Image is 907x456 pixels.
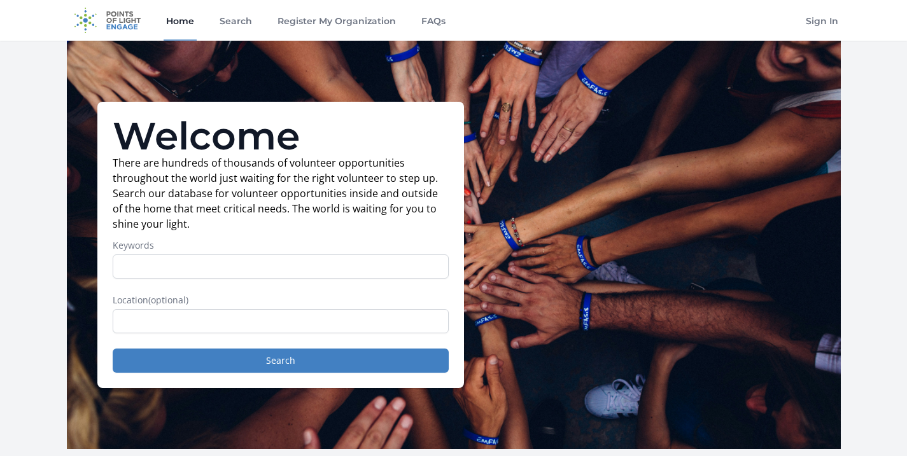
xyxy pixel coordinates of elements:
[113,239,449,252] label: Keywords
[113,155,449,231] p: There are hundreds of thousands of volunteer opportunities throughout the world just waiting for ...
[113,349,449,373] button: Search
[148,294,188,306] span: (optional)
[113,294,449,307] label: Location
[113,117,449,155] h1: Welcome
